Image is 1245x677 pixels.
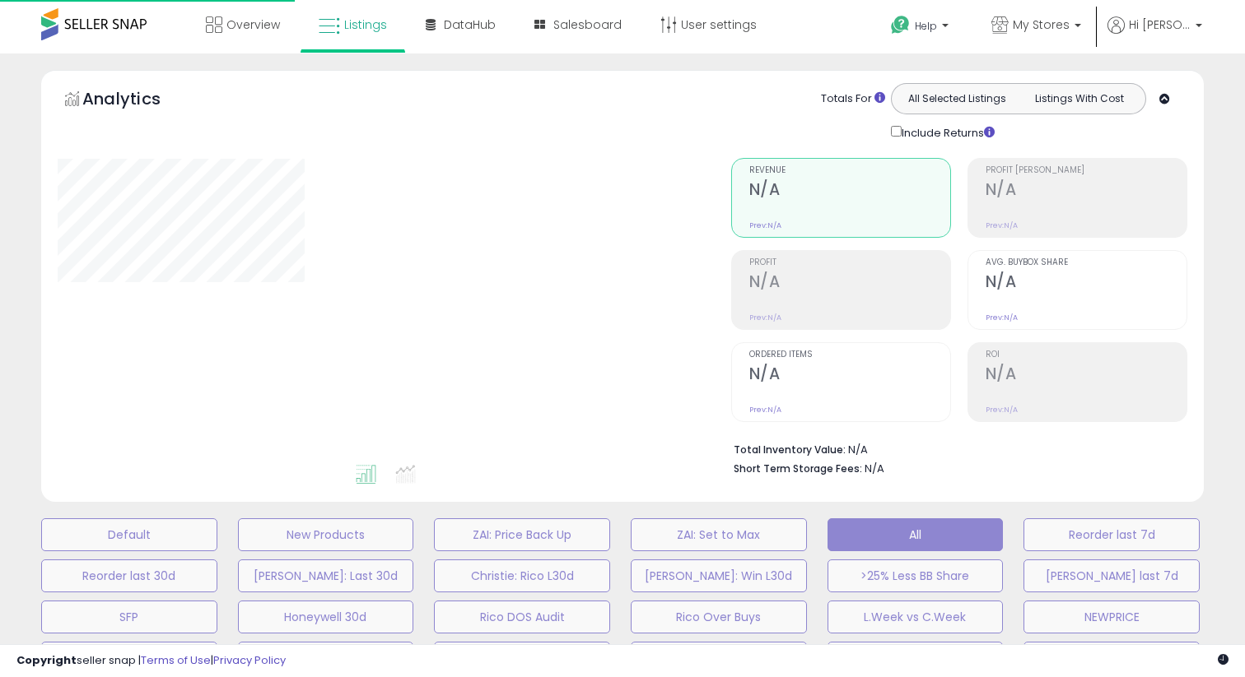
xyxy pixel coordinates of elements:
[82,87,193,114] h5: Analytics
[238,600,414,633] button: Honeywell 30d
[41,518,217,551] button: Default
[749,364,950,387] h2: N/A
[865,461,884,476] span: N/A
[434,600,610,633] button: Rico DOS Audit
[986,272,1187,294] h2: N/A
[344,16,387,33] span: Listings
[1013,16,1070,33] span: My Stores
[734,461,862,475] b: Short Term Storage Fees:
[749,220,781,230] small: Prev: N/A
[890,15,911,35] i: Get Help
[828,600,1004,633] button: L.Week vs C.Week
[631,559,807,592] button: [PERSON_NAME]: Win L30d
[734,438,1175,458] li: N/A
[749,405,781,415] small: Prev: N/A
[828,642,1004,675] button: P: Low BB
[213,652,286,668] a: Privacy Policy
[1129,16,1191,33] span: Hi [PERSON_NAME]
[631,600,807,633] button: Rico Over Buys
[16,652,77,668] strong: Copyright
[41,559,217,592] button: Reorder last 30d
[749,258,950,267] span: Profit
[828,518,1004,551] button: All
[1107,16,1202,53] a: Hi [PERSON_NAME]
[878,2,965,53] a: Help
[986,258,1187,267] span: Avg. Buybox Share
[749,350,950,359] span: Ordered Items
[749,180,950,202] h2: N/A
[434,642,610,675] button: Dydio
[828,559,1004,592] button: >25% Less BB Share
[226,16,280,33] span: Overview
[434,518,610,551] button: ZAI: Price Back Up
[553,16,622,33] span: Salesboard
[238,642,414,675] button: SFP SKUS
[1024,642,1200,675] button: P: Inactive
[16,653,286,669] div: seller snap | |
[986,364,1187,387] h2: N/A
[631,518,807,551] button: ZAI: Set to Max
[821,91,885,107] div: Totals For
[41,600,217,633] button: SFP
[41,642,217,675] button: Graveyard
[986,313,1018,322] small: Prev: N/A
[749,272,950,294] h2: N/A
[238,518,414,551] button: New Products
[879,123,1014,141] div: Include Returns
[444,16,496,33] span: DataHub
[1024,559,1200,592] button: [PERSON_NAME] last 7d
[734,443,846,457] b: Total Inventory Value:
[1024,600,1200,633] button: NEWPRICE
[915,19,937,33] span: Help
[434,559,610,592] button: Christie: Rico L30d
[749,166,950,175] span: Revenue
[896,88,1019,109] button: All Selected Listings
[238,559,414,592] button: [PERSON_NAME]: Last 30d
[986,180,1187,202] h2: N/A
[1018,88,1140,109] button: Listings With Cost
[141,652,211,668] a: Terms of Use
[631,642,807,675] button: P: Min Price Check
[1024,518,1200,551] button: Reorder last 7d
[986,350,1187,359] span: ROI
[986,220,1018,230] small: Prev: N/A
[749,313,781,322] small: Prev: N/A
[986,405,1018,415] small: Prev: N/A
[986,166,1187,175] span: Profit [PERSON_NAME]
